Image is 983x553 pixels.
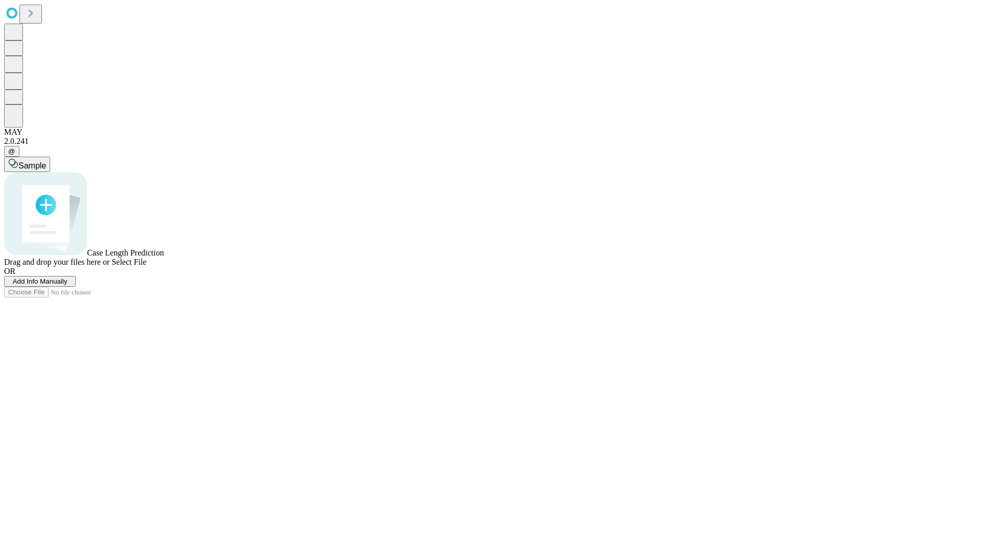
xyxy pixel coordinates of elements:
span: Add Info Manually [13,278,68,285]
button: Add Info Manually [4,276,76,287]
span: Case Length Prediction [87,248,164,257]
div: 2.0.241 [4,137,979,146]
span: Sample [18,161,46,170]
span: OR [4,267,15,275]
span: @ [8,147,15,155]
span: Drag and drop your files here or [4,258,110,266]
div: MAY [4,127,979,137]
span: Select File [112,258,146,266]
button: @ [4,146,19,157]
button: Sample [4,157,50,172]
